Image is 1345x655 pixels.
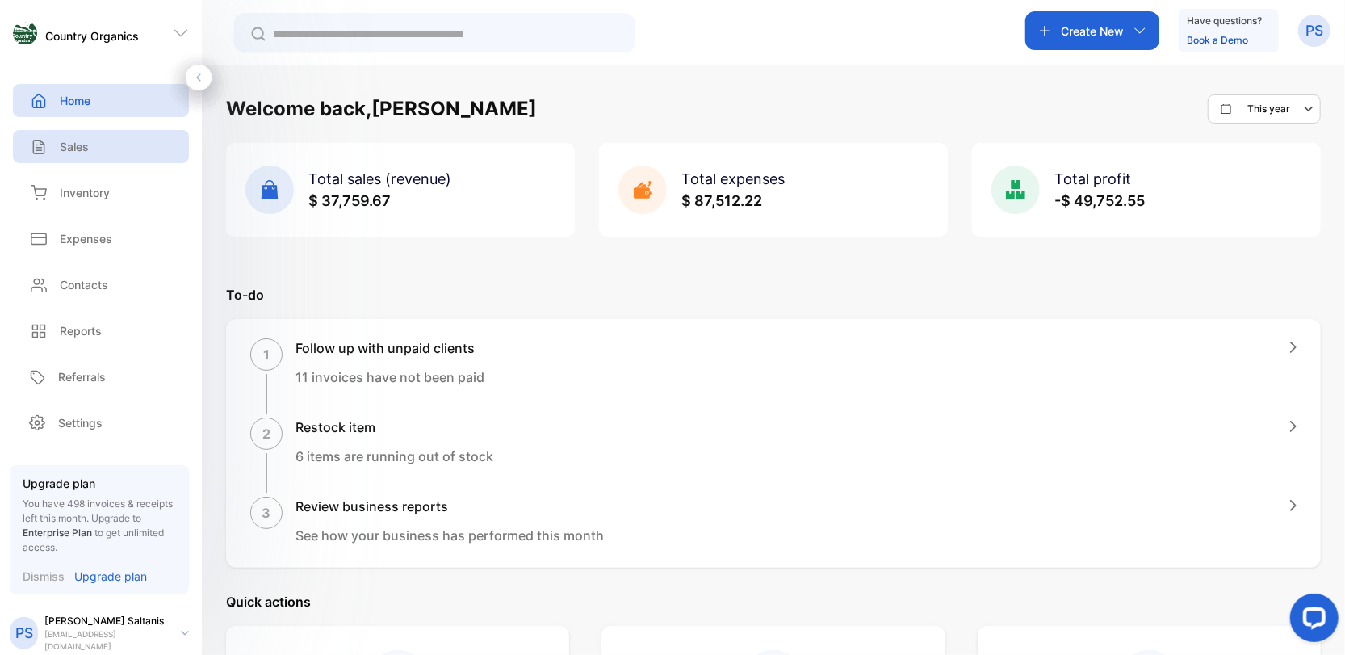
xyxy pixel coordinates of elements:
[23,497,176,555] p: You have 498 invoices & receipts left this month.
[45,27,139,44] p: Country Organics
[44,614,168,628] p: [PERSON_NAME] Saltanis
[1305,20,1323,41] p: PS
[1025,11,1159,50] button: Create New
[295,526,604,545] p: See how your business has performed this month
[60,230,112,247] p: Expenses
[295,418,493,437] h1: Restock item
[295,497,604,516] h1: Review business reports
[1054,192,1145,209] span: -$ 49,752.55
[1277,587,1345,655] iframe: LiveChat chat widget
[1054,170,1131,187] span: Total profit
[1208,94,1321,124] button: This year
[60,184,110,201] p: Inventory
[226,592,1321,611] p: Quick actions
[1247,102,1290,116] p: This year
[1298,11,1330,50] button: PS
[23,527,92,539] span: Enterprise Plan
[1187,34,1248,46] a: Book a Demo
[74,568,147,585] p: Upgrade plan
[65,568,147,585] a: Upgrade plan
[262,424,270,443] p: 2
[295,338,484,358] h1: Follow up with unpaid clients
[263,345,270,364] p: 1
[23,512,164,553] span: Upgrade to to get unlimited access.
[58,368,106,385] p: Referrals
[44,628,168,653] p: [EMAIL_ADDRESS][DOMAIN_NAME]
[60,92,90,109] p: Home
[1187,13,1262,29] p: Have questions?
[23,568,65,585] p: Dismiss
[15,623,33,644] p: PS
[60,138,89,155] p: Sales
[60,322,102,339] p: Reports
[13,21,37,45] img: logo
[58,414,103,431] p: Settings
[308,192,391,209] span: $ 37,759.67
[295,447,493,466] p: 6 items are running out of stock
[295,367,484,387] p: 11 invoices have not been paid
[681,170,785,187] span: Total expenses
[60,276,108,293] p: Contacts
[681,192,762,209] span: $ 87,512.22
[262,503,271,523] p: 3
[226,285,1321,304] p: To-do
[23,475,176,492] p: Upgrade plan
[308,170,451,187] span: Total sales (revenue)
[226,94,537,124] h1: Welcome back, [PERSON_NAME]
[1061,23,1124,40] p: Create New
